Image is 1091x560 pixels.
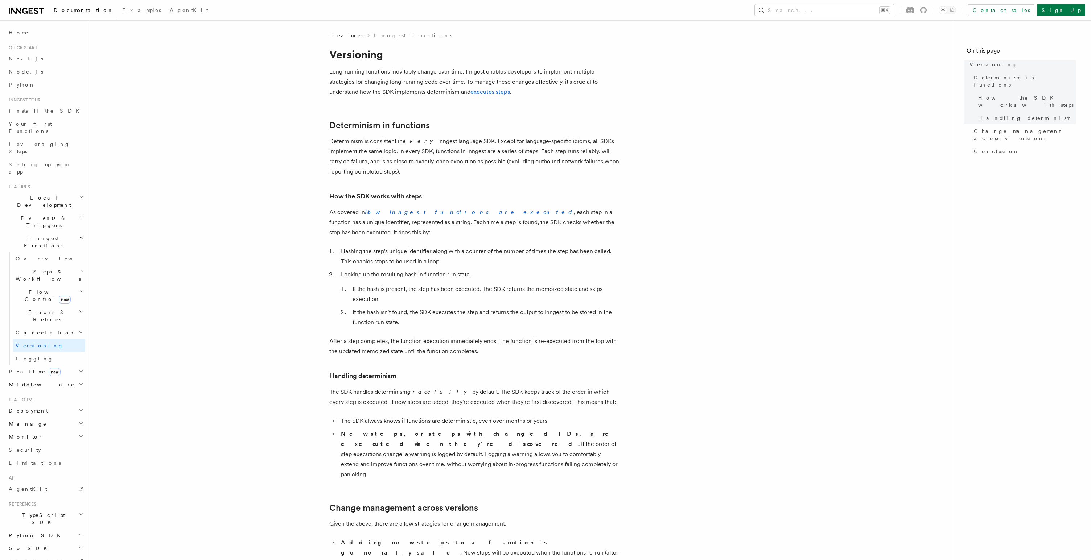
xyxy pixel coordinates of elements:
[6,368,61,375] span: Realtime
[6,26,85,39] a: Home
[6,433,43,440] span: Monitor
[13,268,81,283] span: Steps & Workflows
[6,430,85,443] button: Monitor
[6,509,85,529] button: TypeScript SDK
[974,74,1076,88] span: Determinism in functions
[6,191,85,212] button: Local Development
[6,104,85,117] a: Install the SDK
[16,256,90,262] span: Overview
[975,112,1076,125] a: Handling determinism
[6,443,85,456] a: Security
[329,32,363,39] span: Features
[16,343,63,348] span: Versioning
[939,6,956,14] button: Toggle dark mode
[974,148,1019,155] span: Conclusion
[6,397,33,403] span: Platform
[974,128,1076,142] span: Change management across versions
[6,45,37,51] span: Quick start
[170,7,208,13] span: AgentKit
[9,121,52,134] span: Your first Functions
[13,326,85,339] button: Cancellation
[6,52,85,65] a: Next.js
[339,429,619,480] li: If the order of step executions change, a warning is logged by default . Logging a warning allows...
[165,2,213,20] a: AgentKit
[6,232,85,252] button: Inngest Functions
[6,65,85,78] a: Node.js
[967,46,1076,58] h4: On this page
[6,158,85,178] a: Setting up your app
[329,387,619,407] p: The SDK handles determinism by default. The SDK keeps track of the order in which every step is e...
[6,214,79,229] span: Events & Triggers
[329,519,619,529] p: Given the above, there are a few strategies for change management:
[329,336,619,356] p: After a step completes, the function execution immediately ends. The function is re-executed from...
[6,184,30,190] span: Features
[407,388,472,395] em: gracefully
[13,306,85,326] button: Errors & Retries
[329,120,430,130] a: Determinism in functions
[329,371,396,381] a: Handling determinism
[968,4,1034,16] a: Contact sales
[755,4,894,16] button: Search...⌘K
[978,94,1076,109] span: How the SDK works with steps
[9,460,61,466] span: Limitations
[13,339,85,352] a: Versioning
[6,194,79,209] span: Local Development
[9,82,35,88] span: Python
[967,58,1076,71] a: Versioning
[971,125,1076,145] a: Change management across versions
[13,288,80,303] span: Flow Control
[13,309,79,323] span: Errors & Retries
[1037,4,1085,16] a: Sign Up
[6,542,85,555] button: Go SDK
[880,7,890,14] kbd: ⌘K
[6,235,78,249] span: Inngest Functions
[9,141,70,154] span: Leveraging Steps
[341,430,619,447] strong: New steps, or steps with changed IDs, are executed when they're discovered.
[329,48,619,61] h1: Versioning
[350,284,619,304] li: If the hash is present, the step has been executed. The SDK returns the memoized state and skips ...
[339,269,619,327] li: Looking up the resulting hash in function run state.
[6,532,65,539] span: Python SDK
[6,138,85,158] a: Leveraging Steps
[969,61,1017,68] span: Versioning
[339,246,619,267] li: Hashing the step's unique identifier along with a counter of the number of times the step has bee...
[6,97,41,103] span: Inngest tour
[6,420,47,427] span: Manage
[329,207,619,238] p: As covered in , each step in a function has a unique identifier, represented as a string. Each ti...
[9,447,41,453] span: Security
[470,88,510,95] a: executes steps
[975,91,1076,112] a: How the SDK works with steps
[9,486,47,492] span: AgentKit
[6,482,85,496] a: AgentKit
[978,114,1070,122] span: Handling determinism
[6,365,85,378] button: Realtimenew
[49,368,61,376] span: new
[6,407,48,414] span: Deployment
[6,529,85,542] button: Python SDK
[6,252,85,365] div: Inngest Functions
[13,265,85,285] button: Steps & Workflows
[403,138,438,145] em: every
[374,32,452,39] a: Inngest Functions
[6,117,85,138] a: Your first Functions
[329,67,619,97] p: Long-running functions inevitably change over time. Inngest enables developers to implement multi...
[6,475,13,481] span: AI
[365,209,574,216] a: How Inngest functions are executed
[329,503,478,513] a: Change management across versions
[339,416,619,426] li: The SDK always knows if functions are deterministic, even over months or years.
[6,212,85,232] button: Events & Triggers
[9,69,43,75] span: Node.js
[6,381,75,388] span: Middleware
[118,2,165,20] a: Examples
[9,108,84,114] span: Install the SDK
[329,136,619,177] p: Determinism is consistent in Inngest language SDK. Except for language-specific idioms, all SDKs ...
[59,296,71,304] span: new
[341,539,548,556] strong: Adding new steps to a function is generally safe.
[6,78,85,91] a: Python
[6,404,85,417] button: Deployment
[16,356,53,362] span: Logging
[6,378,85,391] button: Middleware
[54,7,114,13] span: Documentation
[9,162,71,175] span: Setting up your app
